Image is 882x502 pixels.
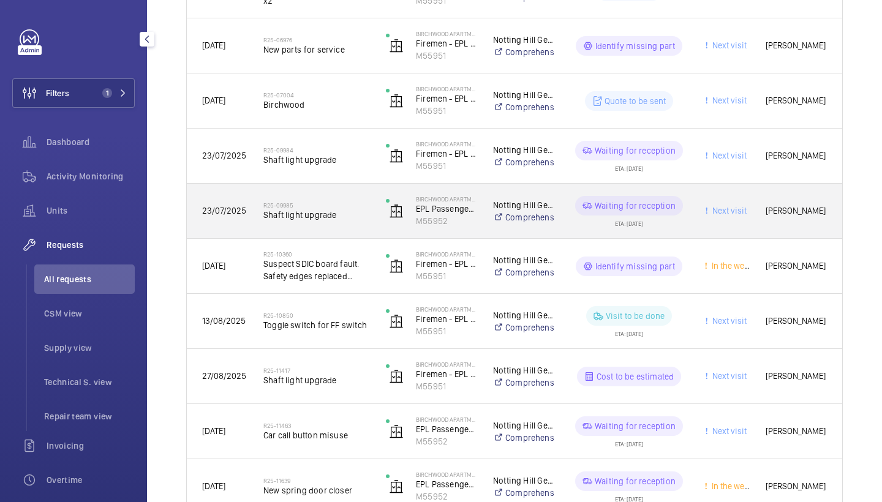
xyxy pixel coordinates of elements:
[263,43,370,56] span: New parts for service
[493,474,554,487] p: Notting Hill Genesis
[766,424,827,438] span: [PERSON_NAME]
[416,270,477,282] p: M55951
[493,321,554,334] a: Comprehensive
[47,136,135,148] span: Dashboard
[766,94,827,108] span: [PERSON_NAME]
[389,39,404,53] img: elevator.svg
[44,342,135,354] span: Supply view
[416,471,477,478] p: Birchwood Apartments - High Risk Building
[263,422,370,429] h2: R25-11463
[416,305,477,313] p: Birchwood Apartments - High Risk Building
[710,151,747,160] span: Next visit
[493,89,554,101] p: Notting Hill Genesis
[416,37,477,50] p: Firemen - EPL Passenger Lift No 1
[595,475,676,487] p: Waiting for reception
[389,259,404,274] img: elevator.svg
[595,144,676,157] p: Waiting for reception
[102,88,112,98] span: 1
[44,273,135,285] span: All requests
[202,371,246,381] span: 27/08/2025
[595,420,676,432] p: Waiting for reception
[389,369,404,384] img: elevator.svg
[416,423,477,435] p: EPL Passenger Lift No 2
[766,314,827,328] span: [PERSON_NAME]
[263,154,370,166] span: Shaft light upgrade
[389,204,404,219] img: elevator.svg
[709,481,753,491] span: In the week
[44,376,135,388] span: Technical S. view
[493,254,554,266] p: Notting Hill Genesis
[416,92,477,105] p: Firemen - EPL Passenger Lift No 1
[710,96,747,105] span: Next visit
[766,149,827,163] span: [PERSON_NAME]
[615,436,643,447] div: ETA: [DATE]
[202,96,225,105] span: [DATE]
[493,364,554,376] p: Notting Hill Genesis
[493,46,554,58] a: Comprehensive
[416,368,477,380] p: Firemen - EPL Passenger Lift No 1
[766,479,827,493] span: [PERSON_NAME]
[263,146,370,154] h2: R25-09984
[44,410,135,422] span: Repair team view
[710,40,747,50] span: Next visit
[416,215,477,227] p: M55952
[263,374,370,386] span: Shaft light upgrade
[493,199,554,211] p: Notting Hill Genesis
[202,316,246,326] span: 13/08/2025
[606,310,665,322] p: Visit to be done
[389,149,404,163] img: elevator.svg
[615,215,643,227] div: ETA: [DATE]
[202,40,225,50] span: [DATE]
[47,170,135,182] span: Activity Monitoring
[597,370,674,383] p: Cost to be estimated
[389,424,404,439] img: elevator.svg
[416,148,477,160] p: Firemen - EPL Passenger Lift No 1
[202,261,225,271] span: [DATE]
[615,160,643,171] div: ETA: [DATE]
[416,325,477,337] p: M55951
[202,151,246,160] span: 23/07/2025
[263,250,370,258] h2: R25-10360
[416,85,477,92] p: Birchwood Apartments - High Risk Building
[493,487,554,499] a: Comprehensive
[12,78,135,108] button: Filters1
[416,313,477,325] p: Firemen - EPL Passenger Lift No 1
[493,101,554,113] a: Comprehensive
[202,481,225,491] span: [DATE]
[47,204,135,217] span: Units
[416,250,477,258] p: Birchwood Apartments - High Risk Building
[263,477,370,484] h2: R25-11639
[416,195,477,203] p: Birchwood Apartments - High Risk Building
[389,479,404,494] img: elevator.svg
[710,371,747,381] span: Next visit
[493,432,554,444] a: Comprehensive
[263,429,370,441] span: Car call button misuse
[416,478,477,490] p: EPL Passenger Lift No 2
[710,426,747,436] span: Next visit
[709,261,753,271] span: In the week
[263,312,370,319] h2: R25-10850
[389,314,404,329] img: elevator.svg
[416,258,477,270] p: Firemen - EPL Passenger Lift No 1
[710,316,747,326] span: Next visit
[416,50,477,62] p: M55951
[263,258,370,282] span: Suspect SDIC board fault. Safety edges replaced already. Spoke to [PERSON_NAME]
[46,87,69,99] span: Filters
[202,206,246,215] span: 23/07/2025
[263,367,370,374] h2: R25-11417
[416,435,477,448] p: M55952
[202,426,225,436] span: [DATE]
[416,416,477,423] p: Birchwood Apartments - High Risk Building
[710,206,747,215] span: Next visit
[595,200,676,212] p: Waiting for reception
[595,40,676,52] p: Identify missing part
[766,39,827,53] span: [PERSON_NAME]
[615,326,643,337] div: ETA: [DATE]
[493,376,554,389] a: Comprehensive
[263,36,370,43] h2: R25-06976
[493,34,554,46] p: Notting Hill Genesis
[263,91,370,99] h2: R25-07004
[493,266,554,279] a: Comprehensive
[615,491,643,502] div: ETA: [DATE]
[766,204,827,218] span: [PERSON_NAME]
